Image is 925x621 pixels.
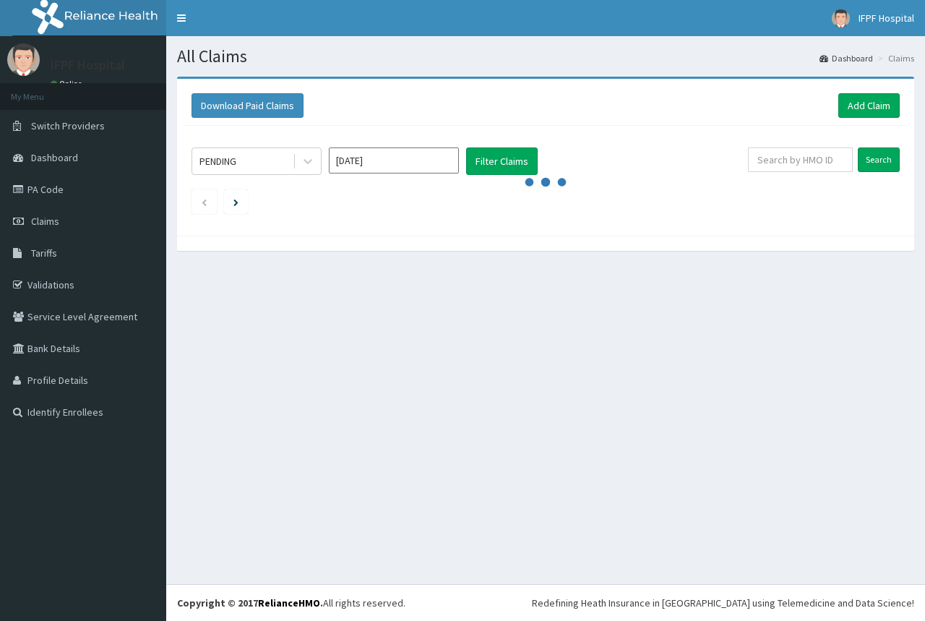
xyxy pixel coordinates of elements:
[199,154,236,168] div: PENDING
[874,52,914,64] li: Claims
[7,43,40,76] img: User Image
[466,147,538,175] button: Filter Claims
[748,147,853,172] input: Search by HMO ID
[838,93,900,118] a: Add Claim
[329,147,459,174] input: Select Month and Year
[858,147,900,172] input: Search
[177,47,914,66] h1: All Claims
[819,52,873,64] a: Dashboard
[233,195,238,208] a: Next page
[31,215,59,228] span: Claims
[524,160,567,204] svg: audio-loading
[166,584,925,621] footer: All rights reserved.
[51,59,125,72] p: IFPF Hospital
[859,12,914,25] span: IFPF Hospital
[31,247,57,260] span: Tariffs
[51,79,85,89] a: Online
[31,119,105,132] span: Switch Providers
[177,596,323,609] strong: Copyright © 2017 .
[31,151,78,164] span: Dashboard
[201,195,207,208] a: Previous page
[532,596,914,610] div: Redefining Heath Insurance in [GEOGRAPHIC_DATA] using Telemedicine and Data Science!
[192,93,304,118] button: Download Paid Claims
[258,596,320,609] a: RelianceHMO
[832,9,850,27] img: User Image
